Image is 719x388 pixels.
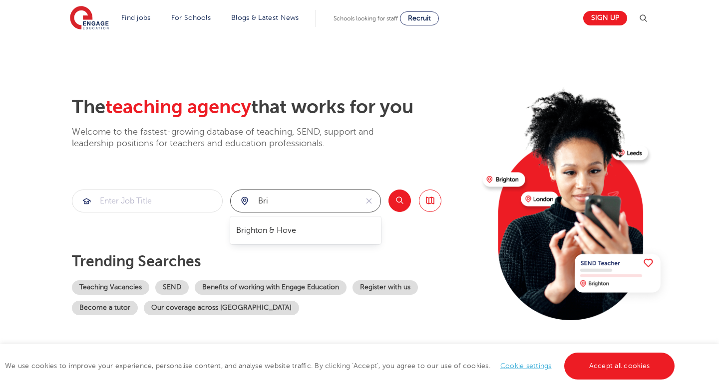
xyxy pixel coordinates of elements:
a: Find jobs [121,14,151,21]
div: Submit [72,190,223,212]
a: Cookie settings [500,362,552,370]
ul: Submit [234,220,377,240]
a: Become a tutor [72,301,138,315]
a: Accept all cookies [564,353,675,380]
a: Teaching Vacancies [72,280,149,295]
a: Register with us [353,280,418,295]
a: For Schools [171,14,211,21]
button: Clear [358,190,380,212]
span: Recruit [408,14,431,22]
span: Schools looking for staff [334,15,398,22]
input: Submit [231,190,358,212]
a: Blogs & Latest News [231,14,299,21]
img: Engage Education [70,6,109,31]
h2: The that works for you [72,96,475,119]
li: Brighton & Hove [234,220,377,240]
a: Benefits of working with Engage Education [195,280,347,295]
input: Submit [72,190,222,212]
p: Welcome to the fastest-growing database of teaching, SEND, support and leadership positions for t... [72,126,401,150]
button: Search [388,190,411,212]
div: Submit [230,190,381,212]
a: Sign up [583,11,627,25]
a: Our coverage across [GEOGRAPHIC_DATA] [144,301,299,315]
p: Trending searches [72,252,475,270]
a: SEND [155,280,189,295]
span: teaching agency [105,96,251,118]
a: Recruit [400,11,439,25]
span: We use cookies to improve your experience, personalise content, and analyse website traffic. By c... [5,362,677,370]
